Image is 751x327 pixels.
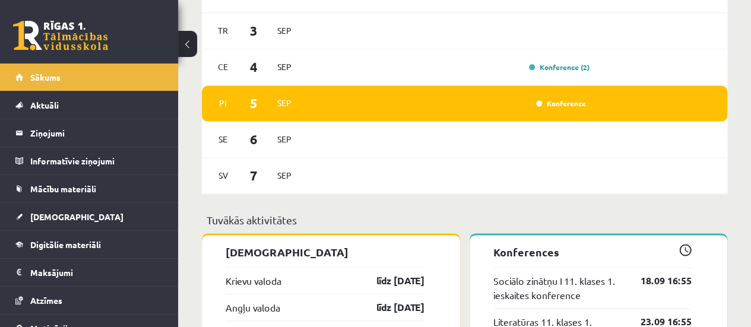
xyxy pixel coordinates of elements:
a: Digitālie materiāli [15,231,163,258]
a: Ziņojumi [15,119,163,147]
span: 3 [236,21,272,40]
a: Konference [536,99,586,108]
a: Angļu valoda [226,300,280,315]
legend: Informatīvie ziņojumi [30,147,163,174]
a: 18.09 16:55 [623,274,692,288]
span: Sv [211,166,236,185]
a: līdz [DATE] [356,300,424,315]
p: Tuvākās aktivitātes [207,212,723,228]
a: Krievu valoda [226,274,281,288]
span: [DEMOGRAPHIC_DATA] [30,211,123,222]
span: Sep [272,166,297,185]
legend: Maksājumi [30,259,163,286]
span: Sep [272,130,297,148]
span: Se [211,130,236,148]
a: Rīgas 1. Tālmācības vidusskola [13,21,108,50]
a: Atzīmes [15,287,163,314]
a: Konference (2) [529,62,590,72]
a: [DEMOGRAPHIC_DATA] [15,203,163,230]
span: 5 [236,93,272,113]
a: līdz [DATE] [356,274,424,288]
a: Sākums [15,64,163,91]
a: Maksājumi [15,259,163,286]
p: Konferences [493,244,692,260]
span: Sākums [30,72,61,82]
span: Sep [272,21,297,40]
span: 6 [236,129,272,149]
span: Sep [272,94,297,112]
a: Informatīvie ziņojumi [15,147,163,174]
a: Mācību materiāli [15,175,163,202]
span: Tr [211,21,236,40]
span: Digitālie materiāli [30,239,101,250]
p: [DEMOGRAPHIC_DATA] [226,244,424,260]
a: Aktuāli [15,91,163,119]
a: Sociālo zinātņu I 11. klases 1. ieskaites konference [493,274,623,302]
span: Pi [211,94,236,112]
span: Sep [272,58,297,76]
span: 7 [236,166,272,185]
legend: Ziņojumi [30,119,163,147]
span: Aktuāli [30,100,59,110]
span: Ce [211,58,236,76]
span: Mācību materiāli [30,183,96,194]
span: 4 [236,57,272,77]
span: Atzīmes [30,295,62,306]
